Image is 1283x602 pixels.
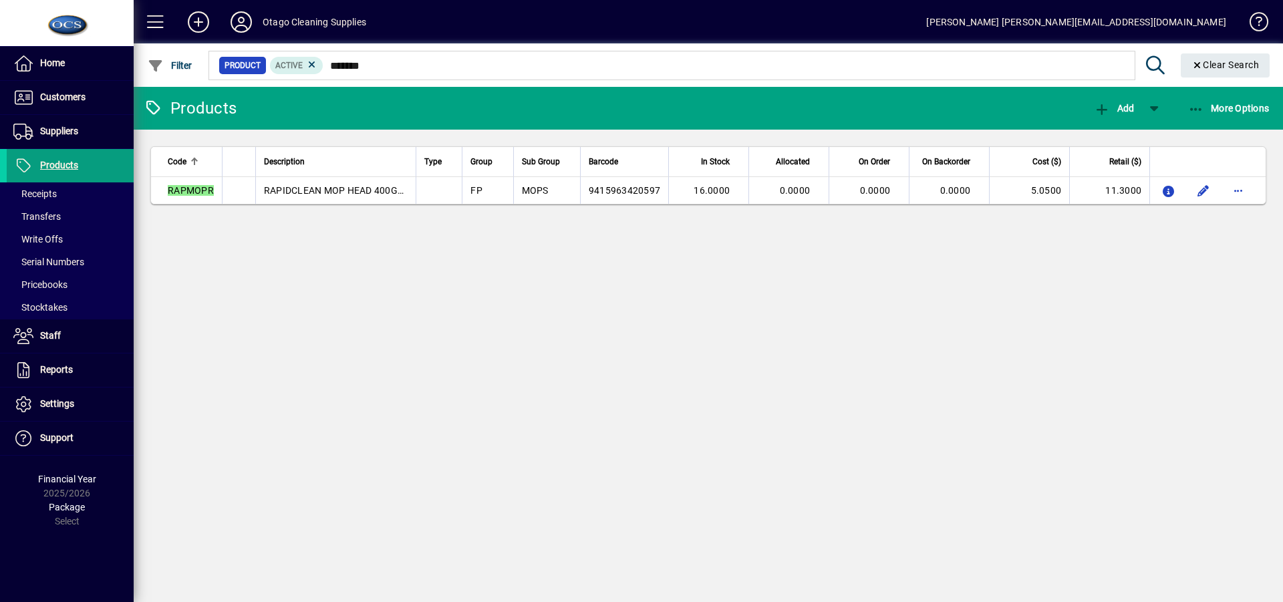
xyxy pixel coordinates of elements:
[424,154,454,169] div: Type
[264,185,431,196] span: RAPIDCLEAN MOP HEAD 400GM - RED
[38,474,96,484] span: Financial Year
[589,154,618,169] span: Barcode
[270,57,323,74] mat-chip: Activation Status: Active
[7,296,134,319] a: Stocktakes
[922,154,970,169] span: On Backorder
[275,61,303,70] span: Active
[40,57,65,68] span: Home
[1240,3,1266,46] a: Knowledge Base
[168,185,214,196] em: RAPMOPR
[917,154,982,169] div: On Backorder
[926,11,1226,33] div: [PERSON_NAME] [PERSON_NAME][EMAIL_ADDRESS][DOMAIN_NAME]
[7,319,134,353] a: Staff
[1185,96,1273,120] button: More Options
[989,177,1069,204] td: 5.0500
[757,154,822,169] div: Allocated
[7,251,134,273] a: Serial Numbers
[264,154,305,169] span: Description
[263,11,366,33] div: Otago Cleaning Supplies
[7,47,134,80] a: Home
[694,185,730,196] span: 16.0000
[780,185,811,196] span: 0.0000
[177,10,220,34] button: Add
[1181,53,1270,78] button: Clear
[522,154,560,169] span: Sub Group
[1109,154,1141,169] span: Retail ($)
[144,53,196,78] button: Filter
[7,228,134,251] a: Write Offs
[776,154,810,169] span: Allocated
[589,185,660,196] span: 9415963420597
[168,154,214,169] div: Code
[144,98,237,119] div: Products
[13,234,63,245] span: Write Offs
[701,154,730,169] span: In Stock
[522,154,572,169] div: Sub Group
[13,188,57,199] span: Receipts
[1091,96,1137,120] button: Add
[1193,180,1214,201] button: Edit
[470,154,492,169] span: Group
[13,257,84,267] span: Serial Numbers
[13,211,61,222] span: Transfers
[1188,103,1270,114] span: More Options
[424,154,442,169] span: Type
[13,279,67,290] span: Pricebooks
[40,330,61,341] span: Staff
[220,10,263,34] button: Profile
[40,126,78,136] span: Suppliers
[860,185,891,196] span: 0.0000
[1094,103,1134,114] span: Add
[13,302,67,313] span: Stocktakes
[7,273,134,296] a: Pricebooks
[470,154,505,169] div: Group
[168,154,186,169] span: Code
[1069,177,1149,204] td: 11.3000
[40,398,74,409] span: Settings
[7,422,134,455] a: Support
[522,185,549,196] span: MOPS
[940,185,971,196] span: 0.0000
[40,92,86,102] span: Customers
[264,154,408,169] div: Description
[677,154,742,169] div: In Stock
[148,60,192,71] span: Filter
[40,364,73,375] span: Reports
[837,154,902,169] div: On Order
[589,154,660,169] div: Barcode
[7,81,134,114] a: Customers
[7,388,134,421] a: Settings
[40,160,78,170] span: Products
[7,115,134,148] a: Suppliers
[859,154,890,169] span: On Order
[1228,180,1249,201] button: More options
[7,182,134,205] a: Receipts
[7,205,134,228] a: Transfers
[7,353,134,387] a: Reports
[1191,59,1260,70] span: Clear Search
[1032,154,1061,169] span: Cost ($)
[40,432,74,443] span: Support
[49,502,85,512] span: Package
[225,59,261,72] span: Product
[470,185,482,196] span: FP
